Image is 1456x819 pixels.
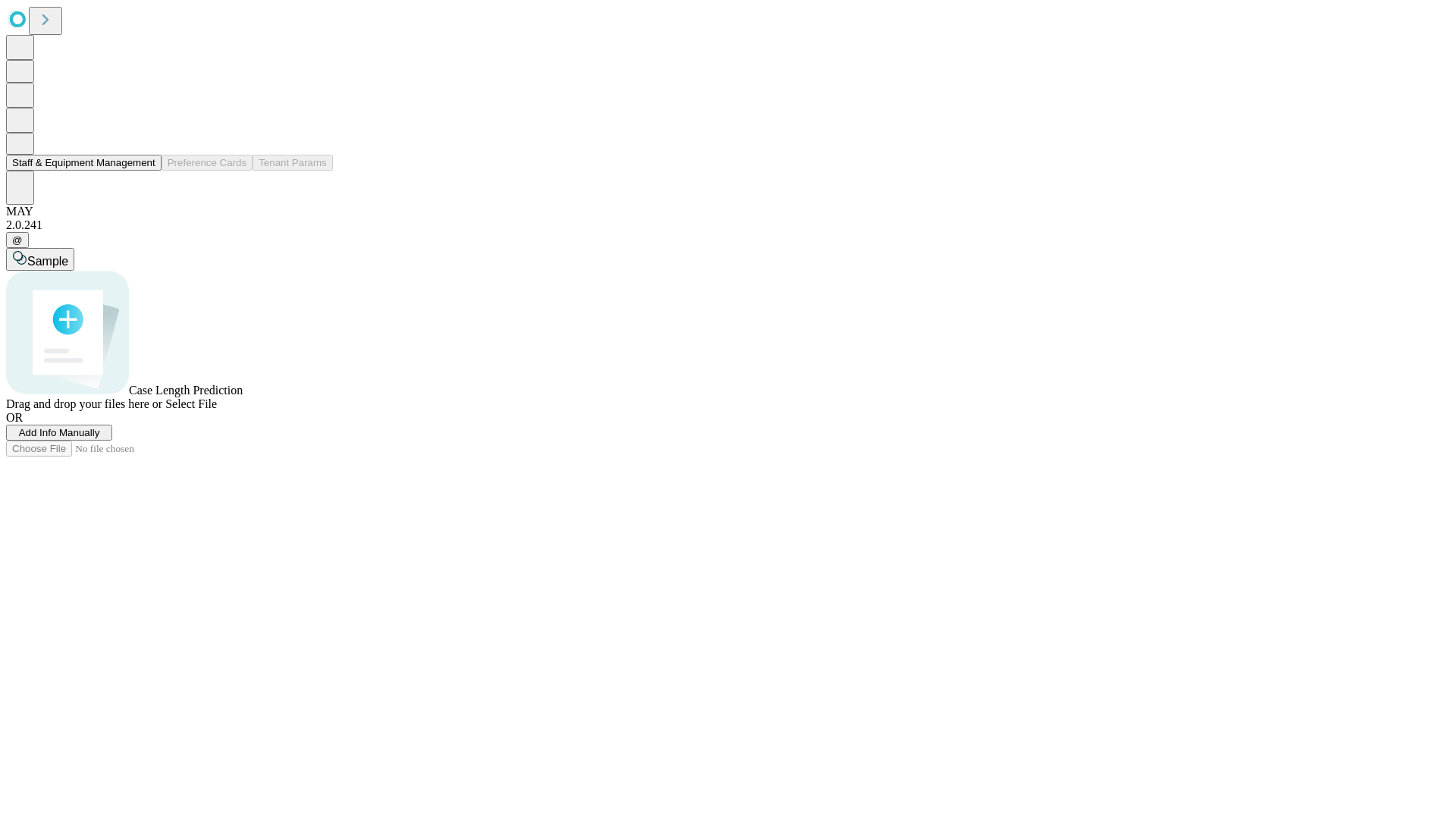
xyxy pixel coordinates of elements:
button: Add Info Manually [6,425,112,441]
span: Add Info Manually [19,427,100,438]
span: Select File [165,397,217,410]
span: @ [12,234,23,246]
span: Drag and drop your files here or [6,397,162,410]
div: MAY [6,205,1450,218]
button: Tenant Params [253,155,333,171]
button: Sample [6,248,74,271]
span: Sample [27,255,68,268]
span: OR [6,411,23,424]
button: Staff & Equipment Management [6,155,162,171]
button: @ [6,232,29,248]
div: 2.0.241 [6,218,1450,232]
button: Preference Cards [162,155,253,171]
span: Case Length Prediction [129,384,243,397]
